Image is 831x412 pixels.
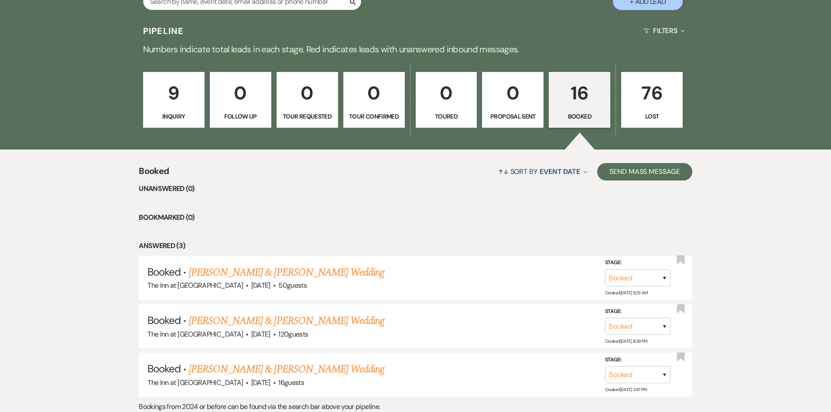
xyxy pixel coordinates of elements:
[416,72,477,128] a: 0Toured
[139,183,692,194] li: Unanswered (0)
[605,258,670,268] label: Stage:
[597,163,692,180] button: Send Mass Message
[251,378,270,387] span: [DATE]
[343,72,405,128] a: 0Tour Confirmed
[605,290,648,296] span: Created: [DATE] 9:25 AM
[605,387,647,392] span: Created: [DATE] 3:47 PM
[143,72,205,128] a: 9Inquiry
[349,78,399,108] p: 0
[139,240,692,252] li: Answered (3)
[278,281,307,290] span: 50 guests
[495,160,591,183] button: Sort By Event Date
[189,313,384,329] a: [PERSON_NAME] & [PERSON_NAME] Wedding
[421,78,472,108] p: 0
[277,72,338,128] a: 0Tour Requested
[605,307,670,317] label: Stage:
[278,378,304,387] span: 16 guests
[282,78,332,108] p: 0
[621,72,683,128] a: 76Lost
[149,112,199,121] p: Inquiry
[147,330,243,339] span: The Inn at [GEOGRAPHIC_DATA]
[421,112,472,121] p: Toured
[147,281,243,290] span: The Inn at [GEOGRAPHIC_DATA]
[215,112,266,121] p: Follow Up
[349,112,399,121] p: Tour Confirmed
[251,330,270,339] span: [DATE]
[139,212,692,223] li: Bookmarked (0)
[627,112,677,121] p: Lost
[554,112,605,121] p: Booked
[139,164,169,183] span: Booked
[147,313,181,327] span: Booked
[605,355,670,365] label: Stage:
[605,338,647,344] span: Created: [DATE] 8:39 PM
[549,72,610,128] a: 16Booked
[189,361,384,377] a: [PERSON_NAME] & [PERSON_NAME] Wedding
[282,112,332,121] p: Tour Requested
[640,19,688,42] button: Filters
[627,78,677,108] p: 76
[149,78,199,108] p: 9
[147,265,181,279] span: Booked
[143,25,184,37] h3: Pipeline
[215,78,266,108] p: 0
[488,112,538,121] p: Proposal Sent
[498,167,509,176] span: ↑↓
[147,362,181,375] span: Booked
[540,167,580,176] span: Event Date
[210,72,271,128] a: 0Follow Up
[189,265,384,280] a: [PERSON_NAME] & [PERSON_NAME] Wedding
[251,281,270,290] span: [DATE]
[147,378,243,387] span: The Inn at [GEOGRAPHIC_DATA]
[554,78,605,108] p: 16
[278,330,308,339] span: 120 guests
[488,78,538,108] p: 0
[482,72,544,128] a: 0Proposal Sent
[102,42,730,56] p: Numbers indicate total leads in each stage. Red indicates leads with unanswered inbound messages.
